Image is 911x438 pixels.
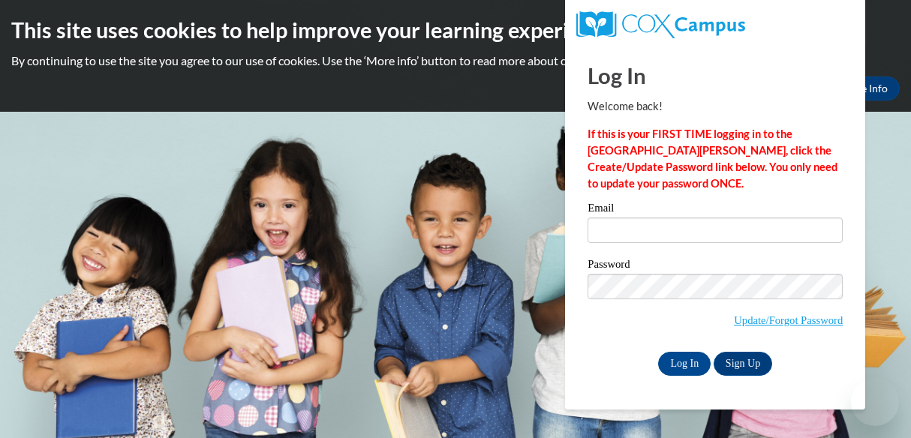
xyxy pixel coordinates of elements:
[576,11,744,38] img: COX Campus
[734,314,843,326] a: Update/Forgot Password
[714,352,772,376] a: Sign Up
[851,378,899,426] iframe: Button to launch messaging window
[588,127,837,190] strong: If this is your FIRST TIME logging in to the [GEOGRAPHIC_DATA][PERSON_NAME], click the Create/Upd...
[588,60,843,91] h1: Log In
[588,202,843,217] label: Email
[588,98,843,115] p: Welcome back!
[11,15,900,45] h2: This site uses cookies to help improve your learning experience.
[658,352,711,376] input: Log In
[11,52,900,69] p: By continuing to use the site you agree to our use of cookies. Use the ‘More info’ button to read...
[588,259,843,274] label: Password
